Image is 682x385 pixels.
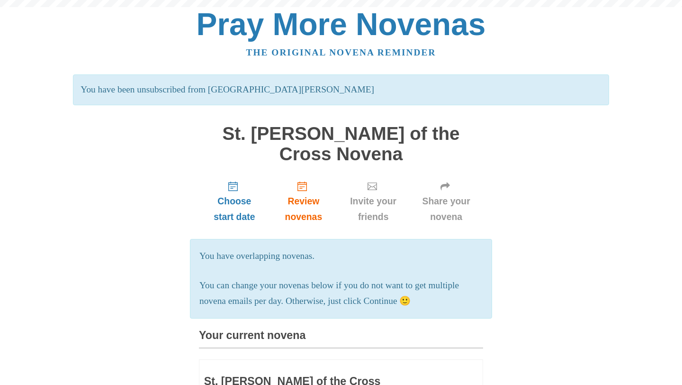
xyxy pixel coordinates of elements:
h3: Your current novena [199,330,483,348]
p: You have been unsubscribed from [GEOGRAPHIC_DATA][PERSON_NAME] [73,74,609,105]
span: Choose start date [208,193,260,225]
a: Choose start date [199,174,270,230]
a: Pray More Novenas [197,7,486,42]
span: Invite your friends [347,193,400,225]
span: Review novenas [279,193,328,225]
a: The original novena reminder [246,47,436,57]
a: Share your novena [409,174,483,230]
a: Invite your friends [337,174,409,230]
h1: St. [PERSON_NAME] of the Cross Novena [199,124,483,164]
a: Review novenas [270,174,337,230]
p: You have overlapping novenas. [199,248,483,264]
p: You can change your novenas below if you do not want to get multiple novena emails per day. Other... [199,278,483,309]
span: Share your novena [419,193,474,225]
